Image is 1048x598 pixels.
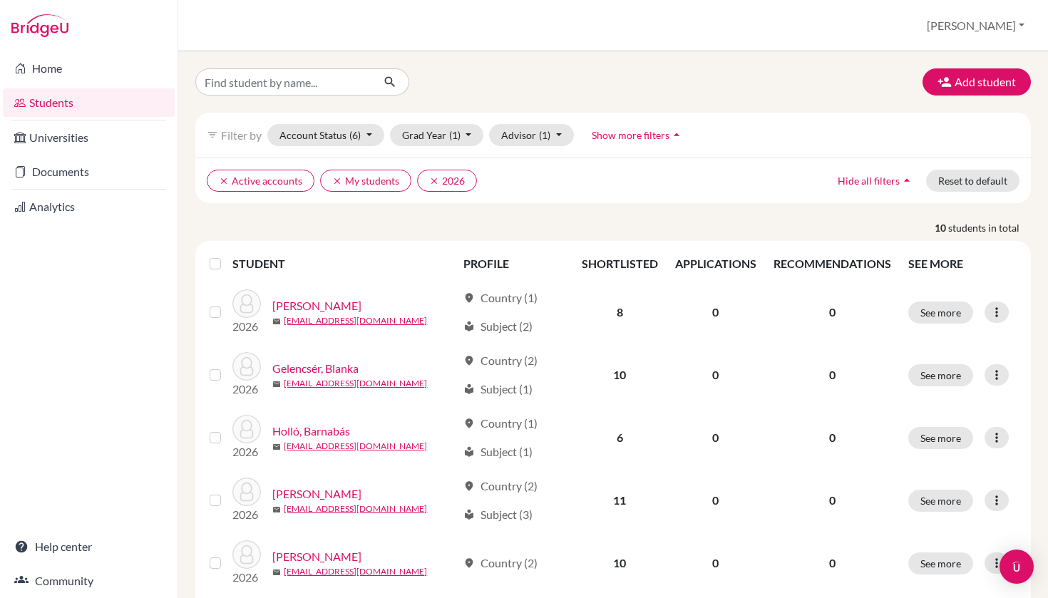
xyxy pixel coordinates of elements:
[765,247,900,281] th: RECOMMENDATIONS
[463,355,475,366] span: location_on
[774,555,891,572] p: 0
[3,192,175,221] a: Analytics
[463,289,538,306] div: Country (1)
[489,124,574,146] button: Advisor(1)
[232,569,261,586] p: 2026
[219,176,229,186] i: clear
[3,158,175,186] a: Documents
[573,406,667,469] td: 6
[669,128,684,142] i: arrow_drop_up
[920,12,1031,39] button: [PERSON_NAME]
[923,68,1031,96] button: Add student
[774,304,891,321] p: 0
[429,176,439,186] i: clear
[232,247,454,281] th: STUDENT
[900,247,1025,281] th: SEE MORE
[455,247,573,281] th: PROFILE
[463,446,475,458] span: local_library
[573,344,667,406] td: 10
[908,490,973,512] button: See more
[667,247,765,281] th: APPLICATIONS
[592,129,669,141] span: Show more filters
[908,427,973,449] button: See more
[272,443,281,451] span: mail
[667,281,765,344] td: 0
[417,170,477,192] button: clear2026
[463,415,538,432] div: Country (1)
[284,314,427,327] a: [EMAIL_ADDRESS][DOMAIN_NAME]
[232,415,261,443] img: Holló, Barnabás
[272,485,361,502] a: [PERSON_NAME]
[667,469,765,532] td: 0
[232,352,261,381] img: Gelencsér, Blanka
[826,170,926,192] button: Hide all filtersarrow_drop_up
[332,176,342,186] i: clear
[908,552,973,574] button: See more
[908,364,973,386] button: See more
[573,281,667,344] td: 8
[232,478,261,506] img: Kemecsei, Aron
[232,318,261,335] p: 2026
[948,220,1031,235] span: students in total
[573,247,667,281] th: SHORTLISTED
[463,321,475,332] span: local_library
[667,532,765,594] td: 0
[349,129,361,141] span: (6)
[207,129,218,140] i: filter_list
[3,532,175,561] a: Help center
[232,443,261,460] p: 2026
[3,54,175,83] a: Home
[463,506,533,523] div: Subject (3)
[284,377,427,390] a: [EMAIL_ADDRESS][DOMAIN_NAME]
[774,429,891,446] p: 0
[272,317,281,326] span: mail
[463,480,475,492] span: location_on
[573,532,667,594] td: 10
[463,509,475,520] span: local_library
[284,502,427,515] a: [EMAIL_ADDRESS][DOMAIN_NAME]
[774,492,891,509] p: 0
[1000,550,1034,584] div: Open Intercom Messenger
[463,318,533,335] div: Subject (2)
[900,173,914,187] i: arrow_drop_up
[272,505,281,514] span: mail
[267,124,384,146] button: Account Status(6)
[232,540,261,569] img: Kosztolányi, Niki
[580,124,696,146] button: Show more filtersarrow_drop_up
[272,380,281,388] span: mail
[667,344,765,406] td: 0
[272,548,361,565] a: [PERSON_NAME]
[232,506,261,523] p: 2026
[935,220,948,235] strong: 10
[463,418,475,429] span: location_on
[463,381,533,398] div: Subject (1)
[539,129,550,141] span: (1)
[11,14,68,37] img: Bridge-U
[195,68,372,96] input: Find student by name...
[573,469,667,532] td: 11
[463,478,538,495] div: Country (2)
[320,170,411,192] button: clearMy students
[3,88,175,117] a: Students
[908,301,973,324] button: See more
[3,123,175,152] a: Universities
[390,124,484,146] button: Grad Year(1)
[463,292,475,304] span: location_on
[272,360,359,377] a: Gelencsér, Blanka
[232,381,261,398] p: 2026
[284,565,427,578] a: [EMAIL_ADDRESS][DOMAIN_NAME]
[207,170,314,192] button: clearActive accounts
[272,423,350,440] a: Holló, Barnabás
[3,567,175,595] a: Community
[463,557,475,569] span: location_on
[272,568,281,577] span: mail
[926,170,1019,192] button: Reset to default
[449,129,461,141] span: (1)
[774,366,891,383] p: 0
[463,443,533,460] div: Subject (1)
[463,383,475,395] span: local_library
[272,297,361,314] a: [PERSON_NAME]
[838,175,900,187] span: Hide all filters
[463,352,538,369] div: Country (2)
[463,555,538,572] div: Country (2)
